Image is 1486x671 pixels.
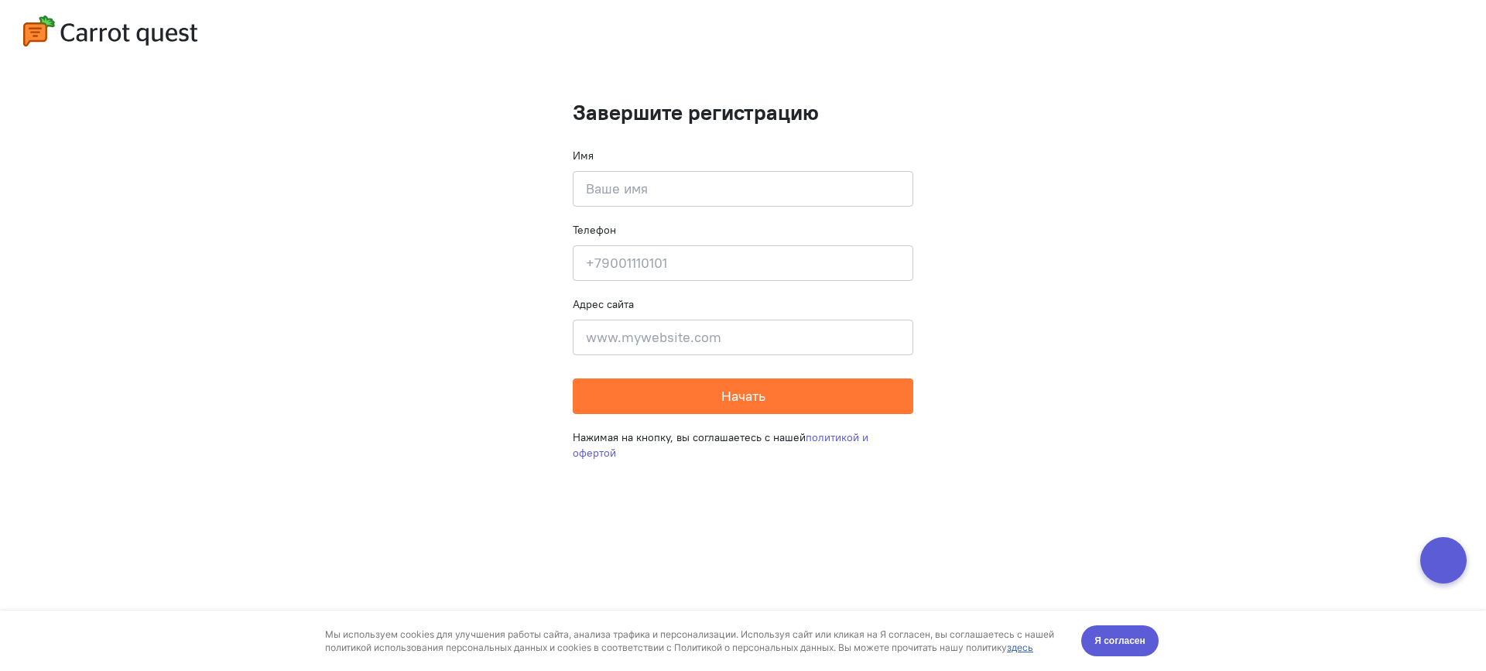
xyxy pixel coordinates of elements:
input: www.mywebsite.com [573,320,913,355]
input: +79001110101 [573,245,913,281]
a: здесь [1007,31,1033,43]
label: Имя [573,148,594,163]
span: Начать [721,387,765,405]
label: Адрес сайта [573,296,634,312]
label: Телефон [573,222,616,238]
a: политикой и офертой [573,430,868,460]
button: Начать [573,378,913,414]
button: Я согласен [1081,15,1159,46]
img: carrot-quest-logo.svg [23,15,197,46]
h1: Завершите регистрацию [573,101,913,125]
input: Ваше имя [573,171,913,207]
div: Нажимая на кнопку, вы соглашаетесь с нашей [573,414,913,476]
div: Мы используем cookies для улучшения работы сайта, анализа трафика и персонализации. Используя сай... [325,17,1063,43]
span: Я согласен [1094,22,1145,38]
